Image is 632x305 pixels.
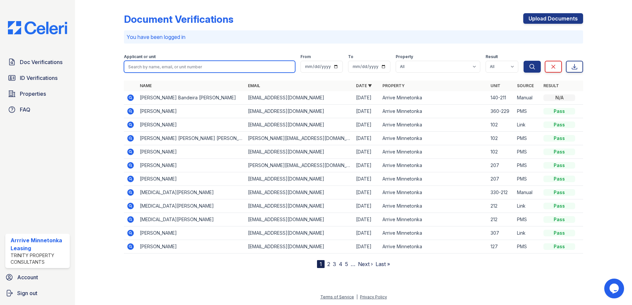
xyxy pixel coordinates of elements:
label: Property [396,54,413,59]
div: Pass [543,149,575,155]
td: Arrive Minnetonka [380,226,488,240]
td: [EMAIL_ADDRESS][DOMAIN_NAME] [245,105,353,118]
td: [DATE] [353,118,380,132]
td: [PERSON_NAME] [137,105,245,118]
a: Properties [5,87,70,100]
a: Doc Verifications [5,55,70,69]
td: [EMAIL_ADDRESS][DOMAIN_NAME] [245,91,353,105]
label: Applicant or unit [124,54,156,59]
td: Arrive Minnetonka [380,132,488,145]
div: Pass [543,162,575,169]
div: | [356,294,358,299]
td: [EMAIL_ADDRESS][DOMAIN_NAME] [245,186,353,199]
td: [DATE] [353,145,380,159]
td: [EMAIL_ADDRESS][DOMAIN_NAME] [245,240,353,254]
span: ID Verifications [20,74,58,82]
div: Trinity Property Consultants [11,252,67,265]
td: Link [514,118,541,132]
td: [DATE] [353,132,380,145]
td: 102 [488,145,514,159]
div: Pass [543,243,575,250]
td: PMS [514,172,541,186]
td: Arrive Minnetonka [380,91,488,105]
div: Arrrive Minnetonka Leasing [11,236,67,252]
div: Pass [543,216,575,223]
a: Result [543,83,559,88]
a: 3 [333,261,336,267]
td: PMS [514,145,541,159]
div: Document Verifications [124,13,233,25]
div: Pass [543,135,575,142]
td: 207 [488,159,514,172]
td: [DATE] [353,240,380,254]
td: 307 [488,226,514,240]
td: Manual [514,91,541,105]
td: 102 [488,132,514,145]
label: From [300,54,311,59]
td: 330-212 [488,186,514,199]
div: Pass [543,108,575,115]
td: Arrive Minnetonka [380,186,488,199]
div: 1 [317,260,325,268]
span: Sign out [17,289,37,297]
a: Name [140,83,152,88]
td: [PERSON_NAME] [137,226,245,240]
td: PMS [514,105,541,118]
span: … [351,260,355,268]
td: [PERSON_NAME][EMAIL_ADDRESS][DOMAIN_NAME] [245,132,353,145]
a: Date ▼ [356,83,372,88]
a: FAQ [5,103,70,116]
span: Doc Verifications [20,58,62,66]
span: FAQ [20,106,30,114]
a: ID Verifications [5,71,70,85]
td: 207 [488,172,514,186]
span: Properties [20,90,46,98]
td: Arrive Minnetonka [380,105,488,118]
td: Arrive Minnetonka [380,213,488,226]
td: 212 [488,199,514,213]
a: Property [382,83,405,88]
td: [MEDICAL_DATA][PERSON_NAME] [137,199,245,213]
td: [PERSON_NAME] [137,159,245,172]
td: [MEDICAL_DATA][PERSON_NAME] [137,213,245,226]
td: [EMAIL_ADDRESS][DOMAIN_NAME] [245,199,353,213]
td: [EMAIL_ADDRESS][DOMAIN_NAME] [245,172,353,186]
td: [DATE] [353,91,380,105]
a: 2 [327,261,330,267]
td: Arrive Minnetonka [380,159,488,172]
iframe: chat widget [604,279,625,298]
td: PMS [514,240,541,254]
td: Arrive Minnetonka [380,240,488,254]
td: [DATE] [353,226,380,240]
a: Terms of Service [320,294,354,299]
a: Unit [491,83,500,88]
div: N/A [543,94,575,101]
div: Pass [543,203,575,209]
a: Upload Documents [523,13,583,24]
a: 5 [345,261,348,267]
td: 360-229 [488,105,514,118]
a: Account [3,271,72,284]
td: [DATE] [353,172,380,186]
a: Sign out [3,287,72,300]
a: 4 [339,261,342,267]
td: PMS [514,132,541,145]
div: Pass [543,121,575,128]
div: Pass [543,176,575,182]
td: [EMAIL_ADDRESS][DOMAIN_NAME] [245,118,353,132]
div: Pass [543,230,575,236]
a: Source [517,83,534,88]
td: Arrive Minnetonka [380,172,488,186]
td: 212 [488,213,514,226]
td: Manual [514,186,541,199]
td: 127 [488,240,514,254]
td: Arrive Minnetonka [380,199,488,213]
label: Result [486,54,498,59]
td: PMS [514,213,541,226]
a: Privacy Policy [360,294,387,299]
span: Account [17,273,38,281]
td: [DATE] [353,186,380,199]
p: You have been logged in [127,33,580,41]
td: [MEDICAL_DATA][PERSON_NAME] [137,186,245,199]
